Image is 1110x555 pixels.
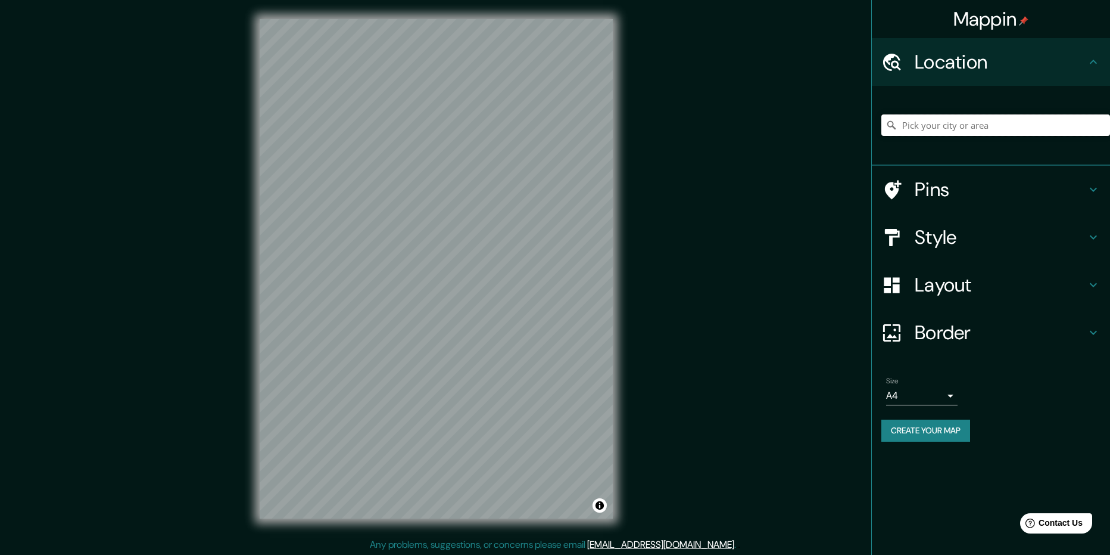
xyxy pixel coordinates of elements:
img: pin-icon.png [1019,16,1028,26]
p: Any problems, suggestions, or concerns please email . [370,538,736,552]
h4: Layout [915,273,1086,297]
h4: Style [915,225,1086,249]
button: Toggle attribution [593,498,607,513]
div: Layout [872,261,1110,309]
h4: Location [915,50,1086,74]
canvas: Map [260,19,613,519]
div: Pins [872,166,1110,213]
a: [EMAIL_ADDRESS][DOMAIN_NAME] [587,538,734,551]
div: . [738,538,740,552]
div: Location [872,38,1110,86]
label: Size [886,376,899,386]
div: Style [872,213,1110,261]
h4: Mappin [953,7,1029,31]
iframe: Help widget launcher [1004,509,1097,542]
input: Pick your city or area [881,114,1110,136]
h4: Pins [915,178,1086,201]
div: Border [872,309,1110,356]
div: . [736,538,738,552]
button: Create your map [881,420,970,442]
h4: Border [915,321,1086,345]
div: A4 [886,386,958,405]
